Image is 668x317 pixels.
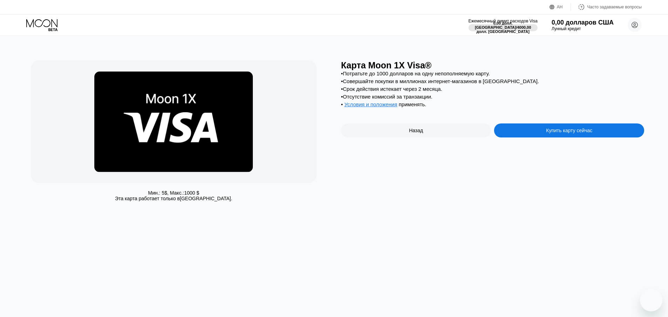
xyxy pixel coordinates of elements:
div: Назад [341,123,491,137]
font: Совершайте покупки в миллионах интернет-магазинов в [GEOGRAPHIC_DATA]. [343,78,539,84]
font: Назад [409,128,423,133]
font: 0,00 долларов США [552,19,614,26]
div: АН [549,4,571,11]
font: Отсутствие комиссий за транзакции. [343,94,433,100]
div: Купить карту сейчас [494,123,644,137]
font: Карта Moon 1X Visa® [341,60,432,70]
font: • [341,70,343,76]
font: Мин.: 5 [148,190,164,196]
font: , Макс.: [167,190,184,196]
font: 0,00 долл. [GEOGRAPHIC_DATA] [475,21,516,29]
font: • [341,101,343,107]
font: применять [399,101,425,107]
div: Часто задаваемые вопросы [571,4,642,11]
font: Условия и положения [344,101,397,107]
font: Ежемесячный лимит расходов Visa [468,19,538,23]
font: $ [164,190,167,196]
iframe: Кнопка запуска окна обмена сообщениями [640,289,662,311]
font: • [341,86,343,92]
font: Часто задаваемые вопросы [587,5,642,9]
div: 0,00 долларов СШАЛунный кредит [552,19,614,31]
font: Эта карта работает только в [115,196,180,201]
font: Потратьте до 1000 долларов на одну непополняемую карту. [343,70,490,76]
font: • [341,78,343,84]
div: Условия и положения [344,101,397,109]
font: 4000,00 долл. [GEOGRAPHIC_DATA] [477,25,532,34]
font: Срок действия истекает через 2 месяца. [343,86,442,92]
font: Лунный кредит [552,26,581,31]
font: . [425,101,426,107]
font: АН [557,5,563,9]
font: Купить карту сейчас [546,128,592,133]
font: 1000 $ [184,190,199,196]
font: [GEOGRAPHIC_DATA]. [180,196,232,201]
div: Ежемесячный лимит расходов Visa0,00 долл. [GEOGRAPHIC_DATA]/4000,00 долл. [GEOGRAPHIC_DATA] [468,19,538,31]
font: • [341,94,343,100]
font: / [516,25,517,29]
